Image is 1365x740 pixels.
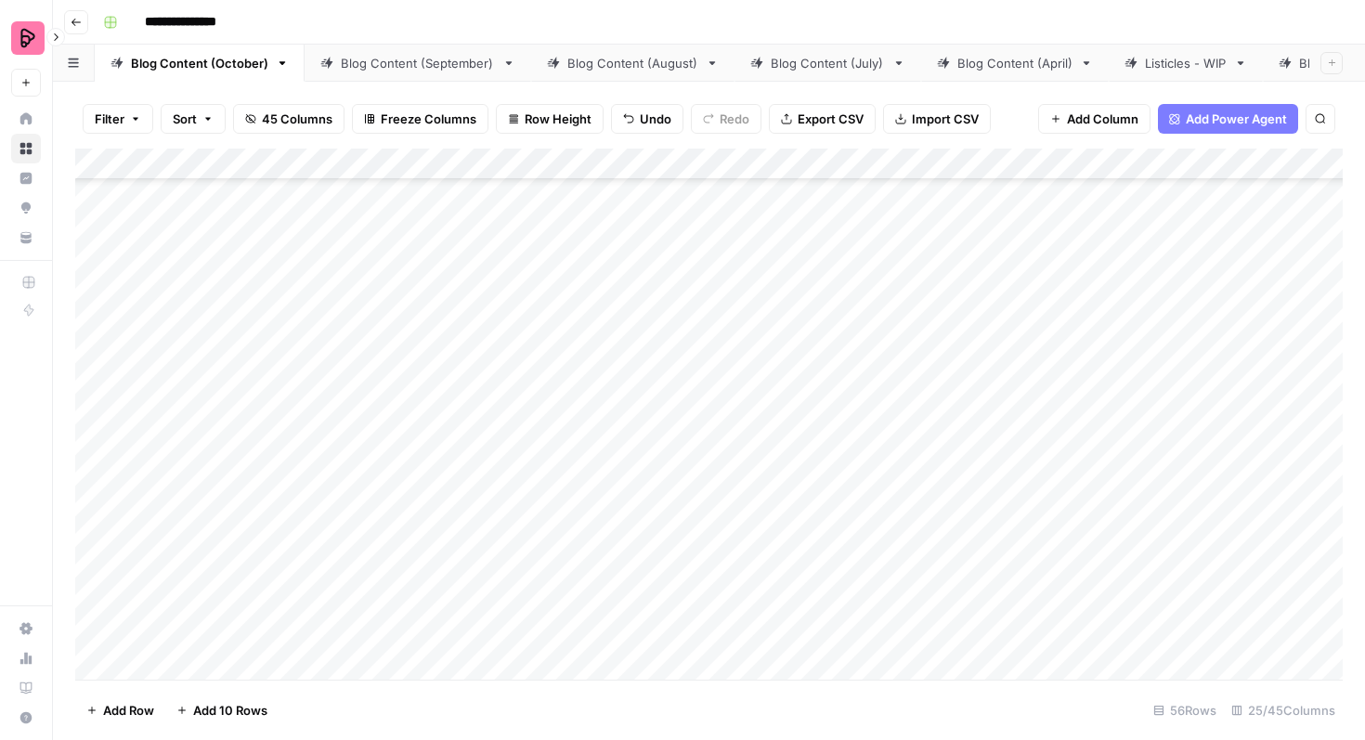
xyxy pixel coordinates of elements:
[381,110,476,128] span: Freeze Columns
[525,110,591,128] span: Row Height
[341,54,495,72] div: Blog Content (September)
[103,701,154,720] span: Add Row
[611,104,683,134] button: Undo
[11,21,45,55] img: Preply Logo
[305,45,531,82] a: Blog Content (September)
[883,104,991,134] button: Import CSV
[1146,695,1224,725] div: 56 Rows
[496,104,604,134] button: Row Height
[1186,110,1287,128] span: Add Power Agent
[11,673,41,703] a: Learning Hub
[1145,54,1227,72] div: Listicles - WIP
[11,614,41,643] a: Settings
[262,110,332,128] span: 45 Columns
[352,104,488,134] button: Freeze Columns
[769,104,876,134] button: Export CSV
[95,110,124,128] span: Filter
[165,695,279,725] button: Add 10 Rows
[957,54,1072,72] div: Blog Content (April)
[1038,104,1150,134] button: Add Column
[95,45,305,82] a: Blog Content (October)
[11,703,41,733] button: Help + Support
[734,45,921,82] a: Blog Content (July)
[1224,695,1343,725] div: 25/45 Columns
[912,110,979,128] span: Import CSV
[11,193,41,223] a: Opportunities
[11,643,41,673] a: Usage
[161,104,226,134] button: Sort
[921,45,1109,82] a: Blog Content (April)
[1109,45,1263,82] a: Listicles - WIP
[1067,110,1138,128] span: Add Column
[11,104,41,134] a: Home
[720,110,749,128] span: Redo
[691,104,761,134] button: Redo
[11,15,41,61] button: Workspace: Preply
[11,134,41,163] a: Browse
[531,45,734,82] a: Blog Content (August)
[233,104,344,134] button: 45 Columns
[771,54,885,72] div: Blog Content (July)
[75,695,165,725] button: Add Row
[193,701,267,720] span: Add 10 Rows
[798,110,864,128] span: Export CSV
[173,110,197,128] span: Sort
[83,104,153,134] button: Filter
[11,163,41,193] a: Insights
[131,54,268,72] div: Blog Content (October)
[567,54,698,72] div: Blog Content (August)
[1158,104,1298,134] button: Add Power Agent
[11,223,41,253] a: Your Data
[640,110,671,128] span: Undo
